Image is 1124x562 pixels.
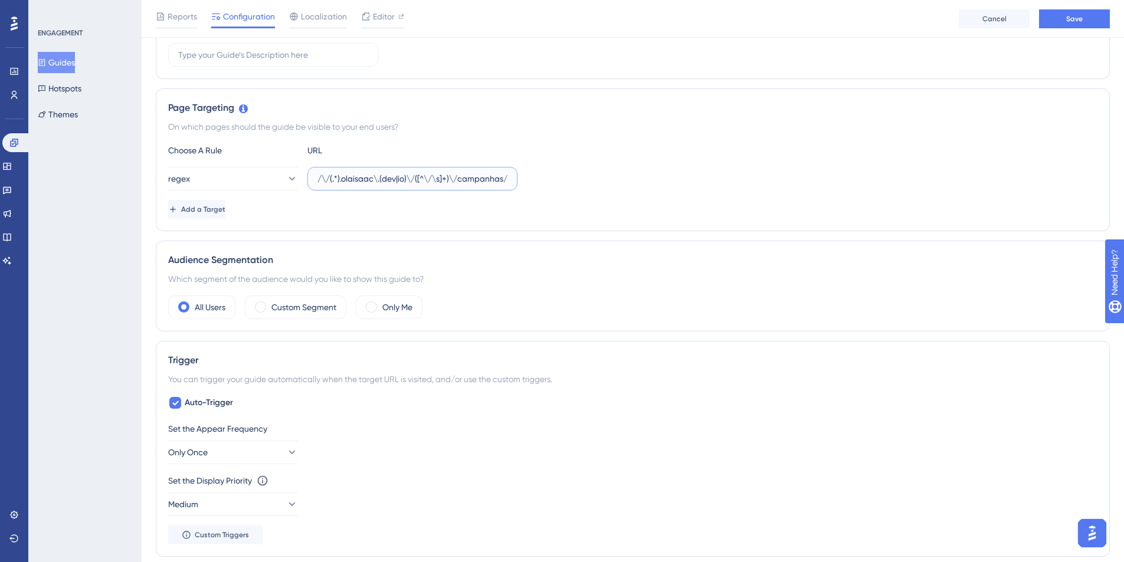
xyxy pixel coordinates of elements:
span: Configuration [223,9,275,24]
div: Audience Segmentation [168,253,1097,267]
button: Hotspots [38,78,81,99]
span: Add a Target [181,205,225,214]
div: On which pages should the guide be visible to your end users? [168,120,1097,134]
button: Cancel [959,9,1030,28]
button: Only Once [168,441,298,464]
span: Save [1066,14,1083,24]
label: All Users [195,300,225,314]
input: yourwebsite.com/path [317,172,507,185]
button: Guides [38,52,75,73]
span: Need Help? [28,3,74,17]
button: Custom Triggers [168,525,263,544]
span: regex [168,172,190,186]
span: Custom Triggers [195,530,249,540]
label: Only Me [382,300,412,314]
button: regex [168,167,298,190]
span: Reports [168,9,197,24]
button: Themes [38,104,78,125]
span: Editor [373,9,395,24]
label: Custom Segment [271,300,336,314]
div: ENGAGEMENT [38,28,83,38]
span: Localization [301,9,347,24]
div: Page Targeting [168,101,1097,115]
span: Only Once [168,445,208,459]
span: Auto-Trigger [185,396,233,410]
button: Save [1039,9,1110,28]
div: Trigger [168,353,1097,367]
button: Add a Target [168,200,225,219]
div: Which segment of the audience would you like to show this guide to? [168,272,1097,286]
div: Set the Appear Frequency [168,422,1097,436]
input: Type your Guide’s Description here [178,48,368,61]
iframe: UserGuiding AI Assistant Launcher [1074,515,1110,551]
span: Medium [168,497,198,511]
div: Set the Display Priority [168,474,252,488]
span: Cancel [982,14,1007,24]
div: URL [307,143,437,157]
div: Choose A Rule [168,143,298,157]
button: Medium [168,492,298,516]
div: You can trigger your guide automatically when the target URL is visited, and/or use the custom tr... [168,372,1097,386]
